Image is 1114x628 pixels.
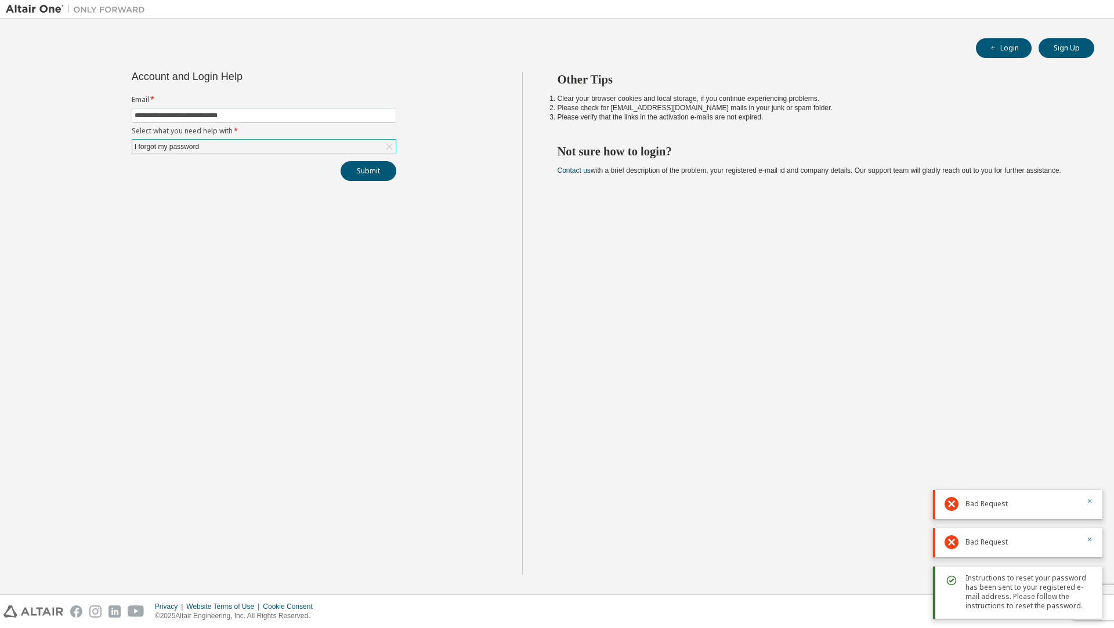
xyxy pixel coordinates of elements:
a: Contact us [558,166,591,175]
button: Submit [341,161,396,181]
img: altair_logo.svg [3,605,63,618]
h2: Not sure how to login? [558,144,1074,159]
span: with a brief description of the problem, your registered e-mail id and company details. Our suppo... [558,166,1061,175]
button: Sign Up [1039,38,1094,58]
div: Website Terms of Use [186,602,263,611]
label: Email [132,95,396,104]
div: I forgot my password [132,140,396,154]
button: Login [976,38,1032,58]
div: Account and Login Help [132,72,343,81]
img: Altair One [6,3,151,15]
img: instagram.svg [89,605,102,618]
span: Instructions to reset your password has been sent to your registered e-mail address. Please follo... [965,573,1093,611]
span: Bad Request [965,538,1008,547]
img: linkedin.svg [108,605,121,618]
h2: Other Tips [558,72,1074,87]
li: Please check for [EMAIL_ADDRESS][DOMAIN_NAME] mails in your junk or spam folder. [558,103,1074,112]
img: youtube.svg [128,605,144,618]
li: Clear your browser cookies and local storage, if you continue experiencing problems. [558,94,1074,103]
div: Privacy [155,602,186,611]
p: © 2025 Altair Engineering, Inc. All Rights Reserved. [155,611,320,621]
li: Please verify that the links in the activation e-mails are not expired. [558,112,1074,122]
img: facebook.svg [70,605,82,618]
label: Select what you need help with [132,126,396,136]
div: Cookie Consent [263,602,319,611]
span: Bad Request [965,499,1008,509]
div: I forgot my password [133,140,201,153]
